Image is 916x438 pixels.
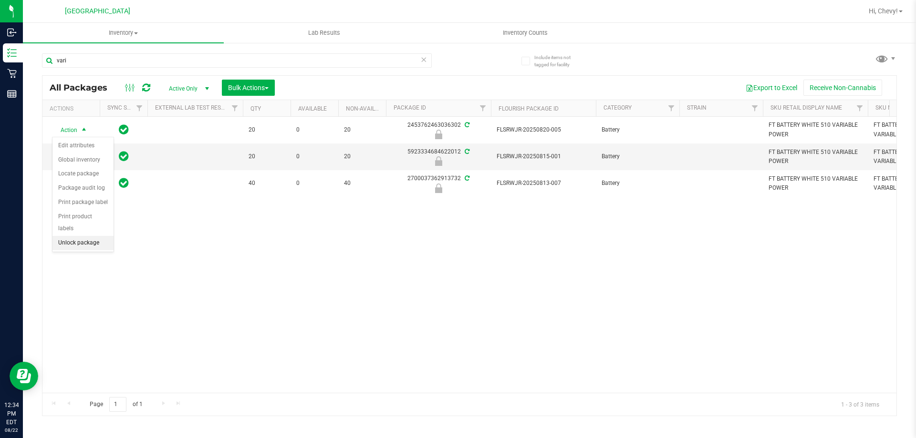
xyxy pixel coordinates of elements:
span: Sync from Compliance System [463,122,469,128]
input: Search Package ID, Item Name, SKU, Lot or Part Number... [42,53,432,68]
span: Battery [602,179,674,188]
span: FT BATTERY WHITE 510 VARIABLE POWER [769,148,862,166]
span: Sync from Compliance System [463,148,469,155]
span: Hi, Chevy! [869,7,898,15]
a: Category [604,104,632,111]
span: In Sync [119,123,129,136]
inline-svg: Inventory [7,48,17,58]
inline-svg: Retail [7,69,17,78]
p: 12:34 PM EDT [4,401,19,427]
li: Print product labels [52,210,114,236]
a: Filter [475,100,491,116]
a: External Lab Test Result [155,104,230,111]
li: Locate package [52,167,114,181]
a: Non-Available [346,105,388,112]
button: Receive Non-Cannabis [803,80,882,96]
a: Filter [747,100,763,116]
span: Battery [602,125,674,134]
span: 1 - 3 of 3 items [833,397,887,411]
span: Include items not tagged for facility [534,54,582,68]
span: Inventory [23,29,224,37]
div: Newly Received [385,156,492,166]
div: 5923334684622012 [385,147,492,166]
span: Sync from Compliance System [463,175,469,182]
div: Actions [50,105,96,112]
p: 08/22 [4,427,19,434]
span: Clear [420,53,427,66]
span: FT BATTERY WHITE 510 VARIABLE POWER [769,121,862,139]
a: Filter [852,100,868,116]
span: 20 [344,152,380,161]
a: Inventory Counts [425,23,625,43]
span: In Sync [119,150,129,163]
a: Sync Status [107,104,144,111]
span: select [78,123,90,137]
span: In Sync [119,176,129,190]
a: SKU Name [875,104,904,111]
a: Qty [250,105,261,112]
span: 0 [296,152,333,161]
span: 20 [344,125,380,134]
a: Lab Results [224,23,425,43]
a: Flourish Package ID [499,105,559,112]
iframe: Resource center [10,362,38,390]
a: Strain [687,104,707,111]
a: Filter [132,100,147,116]
a: Sku Retail Display Name [770,104,842,111]
input: 1 [109,397,126,412]
a: Filter [664,100,679,116]
span: 20 [249,152,285,161]
span: 40 [344,179,380,188]
span: Battery [602,152,674,161]
span: Inventory Counts [490,29,561,37]
span: FLSRWJR-20250813-007 [497,179,590,188]
div: 2700037362913732 [385,174,492,193]
span: FLSRWJR-20250815-001 [497,152,590,161]
a: Filter [227,100,243,116]
li: Edit attributes [52,139,114,153]
li: Package audit log [52,181,114,195]
span: 0 [296,125,333,134]
button: Bulk Actions [222,80,275,96]
span: FT BATTERY WHITE 510 VARIABLE POWER [769,174,862,193]
span: 20 [249,125,285,134]
span: [GEOGRAPHIC_DATA] [65,7,130,15]
span: 0 [296,179,333,188]
inline-svg: Inbound [7,28,17,37]
span: All Packages [50,82,117,93]
span: FLSRWJR-20250820-005 [497,125,590,134]
span: Action [52,123,78,137]
li: Unlock package [52,236,114,250]
li: Print package label [52,195,114,210]
div: Newly Received [385,130,492,139]
span: Lab Results [295,29,353,37]
span: Bulk Actions [228,84,269,92]
div: Newly Received [385,183,492,193]
li: Global inventory [52,153,114,167]
button: Export to Excel [739,80,803,96]
span: Page of 1 [82,397,150,412]
a: Inventory [23,23,224,43]
span: 40 [249,179,285,188]
div: 2453762463036302 [385,121,492,139]
a: Available [298,105,327,112]
inline-svg: Reports [7,89,17,99]
a: Package ID [394,104,426,111]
